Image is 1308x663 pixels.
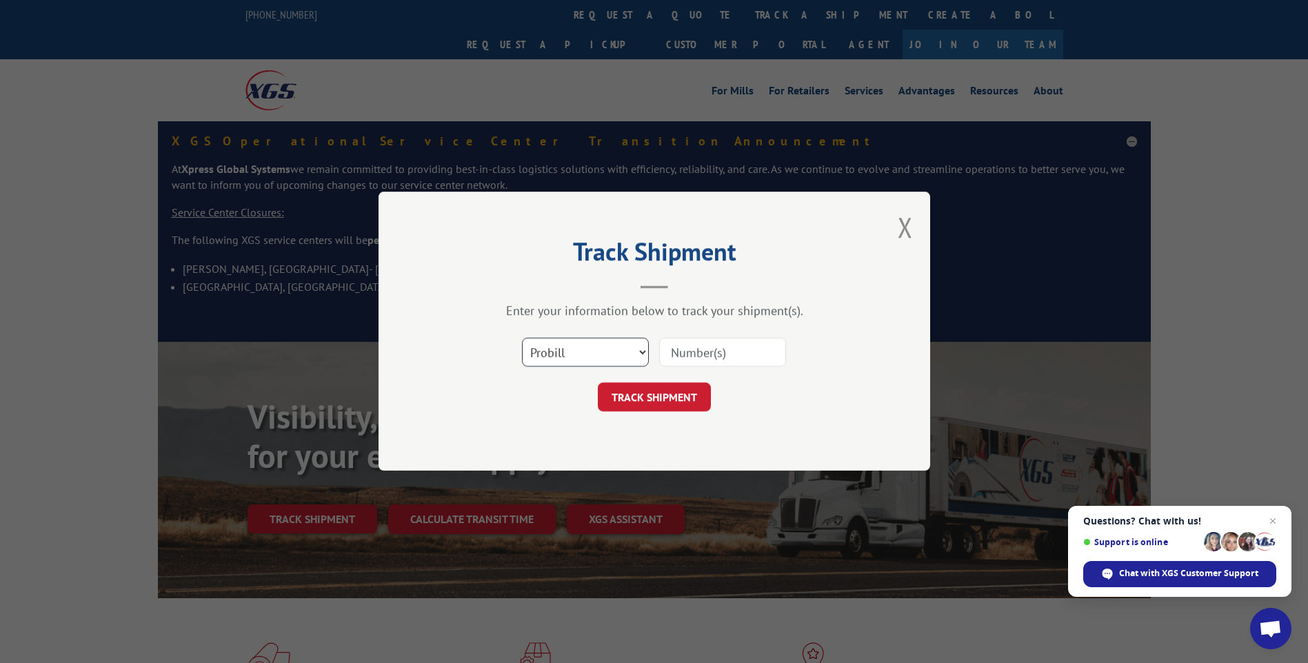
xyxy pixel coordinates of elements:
[1083,516,1276,527] span: Questions? Chat with us!
[1083,561,1276,587] span: Chat with XGS Customer Support
[447,242,861,268] h2: Track Shipment
[598,383,711,412] button: TRACK SHIPMENT
[898,209,913,245] button: Close modal
[447,303,861,319] div: Enter your information below to track your shipment(s).
[659,338,786,367] input: Number(s)
[1250,608,1291,649] a: Open chat
[1083,537,1199,547] span: Support is online
[1119,567,1258,580] span: Chat with XGS Customer Support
